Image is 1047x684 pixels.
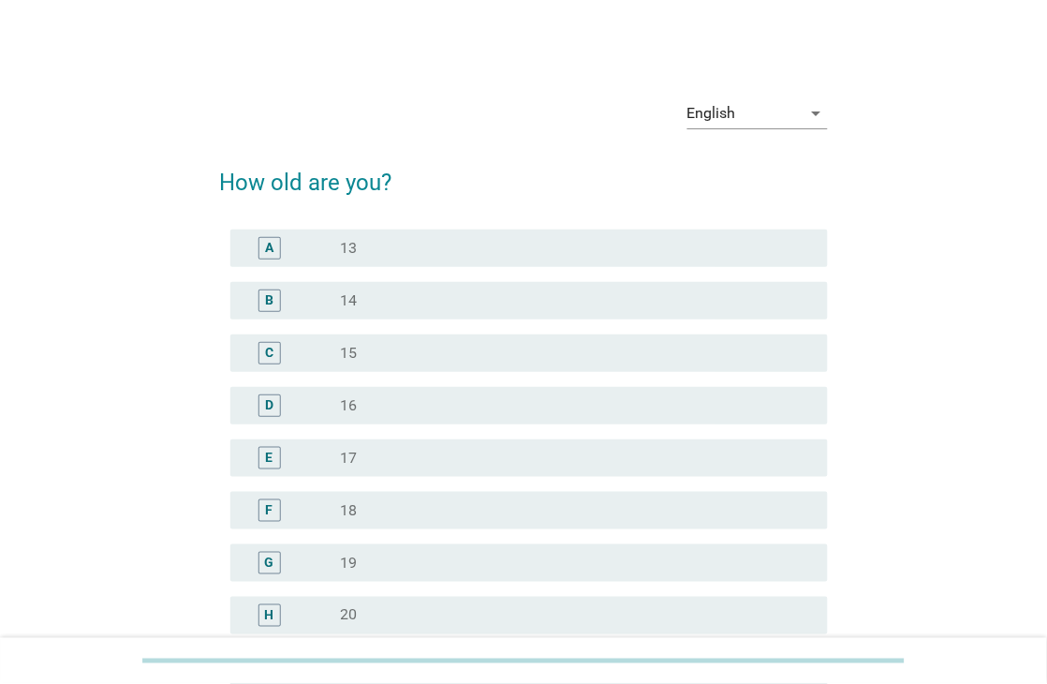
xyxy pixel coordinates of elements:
i: arrow_drop_down [805,102,828,125]
div: A [265,238,273,258]
label: 17 [340,449,357,468]
div: G [265,553,274,572]
label: 19 [340,554,357,572]
div: C [265,343,273,363]
div: H [265,605,274,625]
label: 16 [340,396,357,415]
label: 18 [340,501,357,520]
div: English [687,105,736,122]
div: E [266,448,273,468]
label: 15 [340,344,357,363]
div: B [265,290,273,310]
label: 20 [340,606,357,625]
label: 14 [340,291,357,310]
div: F [266,500,273,520]
label: 13 [340,239,357,258]
h2: How old are you? [219,147,827,200]
div: D [265,395,273,415]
